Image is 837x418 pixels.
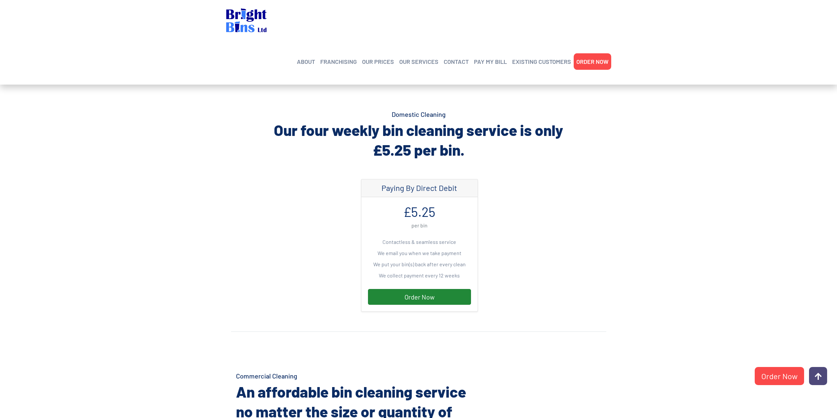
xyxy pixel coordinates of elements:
h2: Our four weekly bin cleaning service is only £5.25 per bin. [226,120,611,160]
a: Order Now [755,367,804,385]
a: OUR SERVICES [399,57,438,66]
h4: Domestic Cleaning [226,110,611,119]
a: OUR PRICES [362,57,394,66]
a: CONTACT [444,57,469,66]
a: ABOUT [297,57,315,66]
a: ORDER NOW [576,57,609,66]
a: PAY MY BILL [474,57,507,66]
a: FRANCHISING [320,57,357,66]
li: We collect payment every 12 weeks [368,270,471,281]
h4: Commercial Cleaning [236,371,483,380]
li: We put your bin(s) back after every clean [368,259,471,270]
li: Contactless & seamless service [368,236,471,248]
h4: Paying By Direct Debit [368,183,471,193]
small: per bin [411,222,428,228]
a: Order Now [368,289,471,305]
a: EXISTING CUSTOMERS [512,57,571,66]
li: We email you when we take payment [368,248,471,259]
h1: £5.25 [368,204,471,220]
